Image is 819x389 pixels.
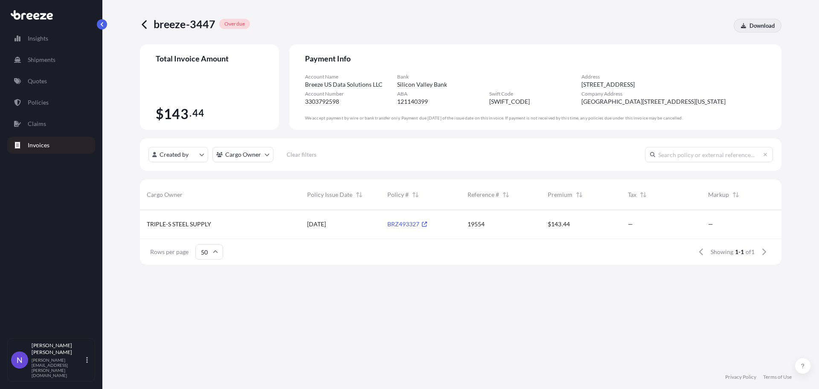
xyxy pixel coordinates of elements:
[501,190,511,200] button: Sort
[708,190,729,199] span: Markup
[621,210,701,239] div: —
[638,190,648,200] button: Sort
[160,150,189,159] p: Created by
[164,107,189,121] span: 143
[548,190,572,199] span: Premium
[387,190,409,199] span: Policy #
[156,53,263,64] span: Total Invoice Amount
[156,107,164,121] span: $
[581,73,766,80] span: Address
[397,91,489,97] span: ABA
[32,357,84,378] p: [PERSON_NAME][EMAIL_ADDRESS][PERSON_NAME][DOMAIN_NAME]
[7,115,95,132] a: Claims
[305,80,383,89] span: Breeze US Data Solutions LLC
[387,220,427,228] a: BRZ493327
[749,21,775,30] p: Download
[581,80,635,89] span: [STREET_ADDRESS]
[28,98,49,107] p: Policies
[287,150,317,159] p: Clear filters
[305,115,766,121] div: We accept payment by wire or bank transfer only. Payment due [DATE] of the issue date on this inv...
[307,220,326,228] span: [DATE]
[192,110,203,117] span: 44
[7,94,95,111] a: Policies
[305,53,766,64] span: Payment Info
[581,91,766,97] span: Company Address
[189,110,192,117] span: .
[397,80,447,89] span: Silicon Valley Bank
[307,190,352,199] span: Policy Issue Date
[154,17,216,31] span: breeze-3447
[489,97,530,106] span: [SWIFT_CODE]
[725,374,756,380] a: Privacy Policy
[32,342,84,356] p: [PERSON_NAME] [PERSON_NAME]
[734,19,781,32] a: Download
[28,77,47,85] p: Quotes
[354,190,364,200] button: Sort
[224,20,245,27] p: overdue
[731,190,741,200] button: Sort
[225,150,261,159] p: Cargo Owner
[735,248,744,256] span: 1-1
[763,374,792,380] a: Terms of Use
[150,248,189,256] span: Rows per page
[305,91,397,97] span: Account Number
[397,73,581,80] span: Bank
[28,120,46,128] p: Claims
[7,73,95,90] a: Quotes
[468,220,485,228] span: 19554
[711,248,733,256] span: Showing
[7,137,95,154] a: Invoices
[7,30,95,47] a: Insights
[305,97,339,106] span: 3303792598
[574,190,584,200] button: Sort
[17,356,23,364] span: N
[28,56,55,64] p: Shipments
[278,148,325,161] button: Clear filters
[212,147,273,162] button: cargoOwner Filter options
[548,220,570,228] span: $143.44
[7,51,95,68] a: Shipments
[147,190,183,199] span: Cargo Owner
[147,220,211,228] span: TRIPLE-S STEEL SUPPLY
[148,147,208,162] button: createdBy Filter options
[628,190,636,199] span: Tax
[410,190,421,200] button: Sort
[708,220,713,228] span: —
[645,147,773,162] input: Search policy or external reference...
[305,73,397,80] span: Account Name
[581,97,726,106] span: [GEOGRAPHIC_DATA][STREET_ADDRESS][US_STATE]
[28,34,48,43] p: Insights
[489,91,581,97] span: Swift Code
[468,190,499,199] span: Reference #
[397,97,428,106] span: 121140399
[28,141,49,149] p: Invoices
[746,248,755,256] span: of 1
